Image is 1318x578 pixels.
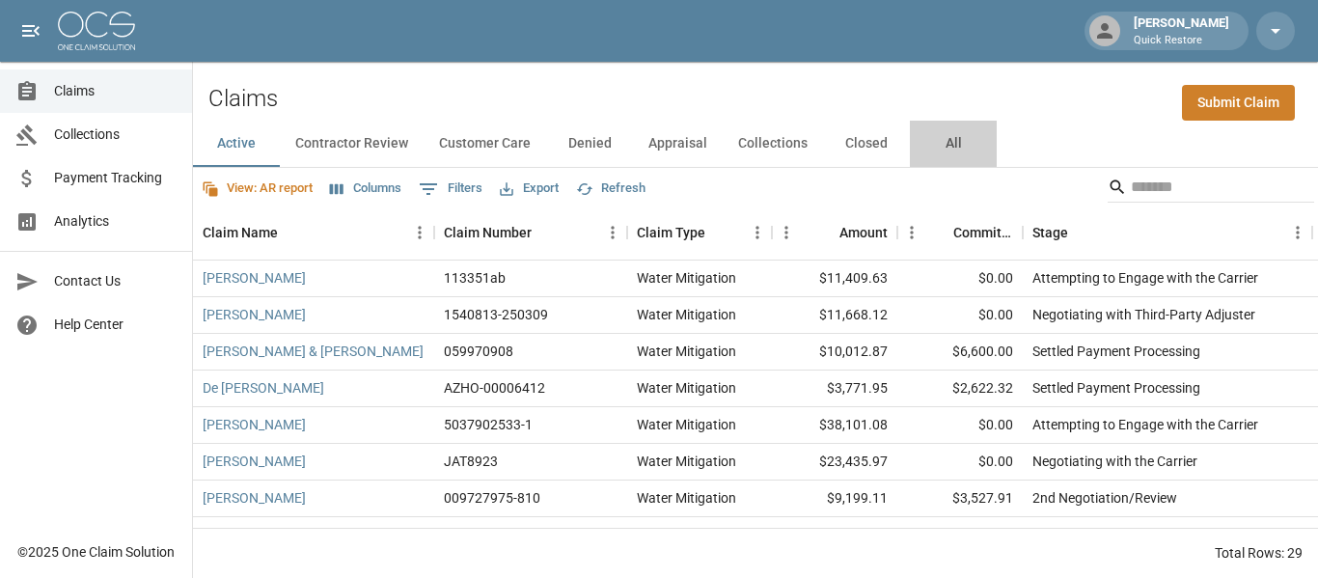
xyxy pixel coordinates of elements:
[772,444,897,481] div: $23,435.97
[54,124,177,145] span: Collections
[444,268,506,288] div: 113351ab
[897,218,926,247] button: Menu
[424,121,546,167] button: Customer Care
[1283,218,1312,247] button: Menu
[897,407,1023,444] div: $0.00
[203,305,306,324] a: [PERSON_NAME]
[444,415,533,434] div: 5037902533-1
[897,206,1023,260] div: Committed Amount
[54,168,177,188] span: Payment Tracking
[203,488,306,508] a: [PERSON_NAME]
[1032,415,1258,434] div: Attempting to Engage with the Carrier
[897,297,1023,334] div: $0.00
[1068,219,1095,246] button: Sort
[823,121,910,167] button: Closed
[197,174,317,204] button: View: AR report
[627,206,772,260] div: Claim Type
[17,542,175,562] div: © 2025 One Claim Solution
[598,218,627,247] button: Menu
[203,342,424,361] a: [PERSON_NAME] & [PERSON_NAME]
[926,219,953,246] button: Sort
[1215,543,1303,563] div: Total Rows: 29
[203,268,306,288] a: [PERSON_NAME]
[637,305,736,324] div: Water Mitigation
[1032,305,1255,324] div: Negotiating with Third-Party Adjuster
[208,85,278,113] h2: Claims
[910,121,997,167] button: All
[1032,342,1200,361] div: Settled Payment Processing
[772,517,897,554] div: $45,210.04
[897,517,1023,554] div: $0.00
[193,121,280,167] button: Active
[444,378,545,398] div: AZHO-00006412
[444,488,540,508] div: 009727975-810
[637,415,736,434] div: Water Mitigation
[1134,33,1229,49] p: Quick Restore
[54,271,177,291] span: Contact Us
[772,261,897,297] div: $11,409.63
[1126,14,1237,48] div: [PERSON_NAME]
[1032,268,1258,288] div: Attempting to Engage with the Carrier
[637,268,736,288] div: Water Mitigation
[571,174,650,204] button: Refresh
[54,211,177,232] span: Analytics
[637,525,736,544] div: Water Mitigation
[1108,172,1314,206] div: Search
[743,218,772,247] button: Menu
[325,174,406,204] button: Select columns
[444,342,513,361] div: 059970908
[637,378,736,398] div: Water Mitigation
[444,305,548,324] div: 1540813-250309
[434,206,627,260] div: Claim Number
[637,488,736,508] div: Water Mitigation
[772,481,897,517] div: $9,199.11
[897,481,1023,517] div: $3,527.91
[772,407,897,444] div: $38,101.08
[1032,206,1068,260] div: Stage
[532,219,559,246] button: Sort
[897,371,1023,407] div: $2,622.32
[772,334,897,371] div: $10,012.87
[839,206,888,260] div: Amount
[203,525,306,544] a: [PERSON_NAME]
[812,219,839,246] button: Sort
[772,206,897,260] div: Amount
[405,218,434,247] button: Menu
[495,174,563,204] button: Export
[897,334,1023,371] div: $6,600.00
[1032,488,1177,508] div: 2nd Negotiation/Review
[278,219,305,246] button: Sort
[1032,525,1258,544] div: Attempting to Engage with the Carrier
[12,12,50,50] button: open drawer
[723,121,823,167] button: Collections
[637,452,736,471] div: Water Mitigation
[203,206,278,260] div: Claim Name
[772,371,897,407] div: $3,771.95
[633,121,723,167] button: Appraisal
[58,12,135,50] img: ocs-logo-white-transparent.png
[444,206,532,260] div: Claim Number
[637,206,705,260] div: Claim Type
[203,415,306,434] a: [PERSON_NAME]
[444,452,498,471] div: JAT8923
[897,261,1023,297] div: $0.00
[546,121,633,167] button: Denied
[772,218,801,247] button: Menu
[637,342,736,361] div: Water Mitigation
[1023,206,1312,260] div: Stage
[414,174,487,205] button: Show filters
[705,219,732,246] button: Sort
[54,315,177,335] span: Help Center
[897,444,1023,481] div: $0.00
[54,81,177,101] span: Claims
[193,121,1318,167] div: dynamic tabs
[1182,85,1295,121] a: Submit Claim
[953,206,1013,260] div: Committed Amount
[203,452,306,471] a: [PERSON_NAME]
[193,206,434,260] div: Claim Name
[772,297,897,334] div: $11,668.12
[203,378,324,398] a: De [PERSON_NAME]
[280,121,424,167] button: Contractor Review
[444,525,540,544] div: 002508640-801
[1032,452,1197,471] div: Negotiating with the Carrier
